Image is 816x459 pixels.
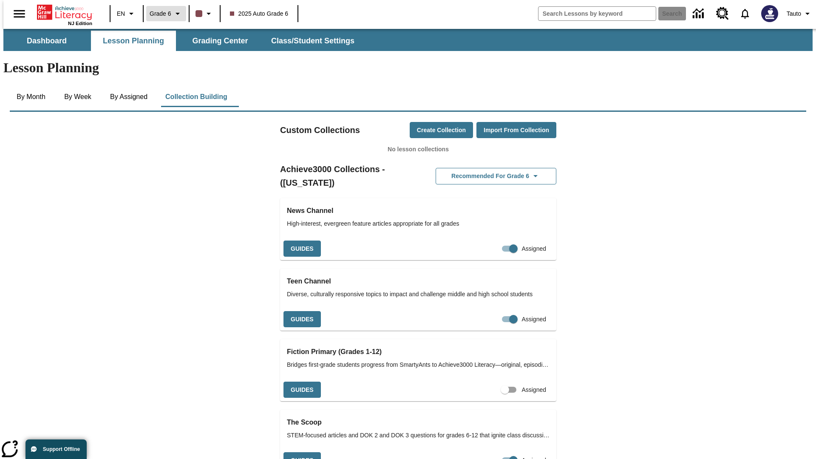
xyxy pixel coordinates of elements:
[43,446,80,452] span: Support Offline
[521,244,546,253] span: Assigned
[57,87,99,107] button: By Week
[711,2,734,25] a: Resource Center, Will open in new tab
[287,275,550,287] h3: Teen Channel
[3,60,813,76] h1: Lesson Planning
[264,31,361,51] button: Class/Student Settings
[783,6,816,21] button: Profile/Settings
[476,122,556,139] button: Import from Collection
[538,7,656,20] input: search field
[37,4,92,21] a: Home
[283,311,321,328] button: Guides
[283,241,321,257] button: Guides
[280,162,418,190] h2: Achieve3000 Collections - ([US_STATE])
[4,31,89,51] button: Dashboard
[192,6,217,21] button: Class color is dark brown. Change class color
[3,31,362,51] div: SubNavbar
[280,145,556,154] p: No lesson collections
[287,360,550,369] span: Bridges first-grade students progress from SmartyAnts to Achieve3000 Literacy—original, episodic ...
[10,87,52,107] button: By Month
[283,382,321,398] button: Guides
[230,9,289,18] span: 2025 Auto Grade 6
[113,6,140,21] button: Language: EN, Select a language
[287,219,550,228] span: High-interest, evergreen feature articles appropriate for all grades
[3,29,813,51] div: SubNavbar
[287,205,550,217] h3: News Channel
[287,431,550,440] span: STEM-focused articles and DOK 2 and DOK 3 questions for grades 6-12 that ignite class discussions...
[37,3,92,26] div: Home
[410,122,473,139] button: Create Collection
[68,21,92,26] span: NJ Edition
[117,9,125,18] span: EN
[159,87,234,107] button: Collection Building
[734,3,756,25] a: Notifications
[280,123,360,137] h2: Custom Collections
[7,1,32,26] button: Open side menu
[103,87,154,107] button: By Assigned
[91,31,176,51] button: Lesson Planning
[787,9,801,18] span: Tauto
[521,315,546,324] span: Assigned
[287,416,550,428] h3: The Scoop
[688,2,711,25] a: Data Center
[756,3,783,25] button: Select a new avatar
[150,9,171,18] span: Grade 6
[287,290,550,299] span: Diverse, culturally responsive topics to impact and challenge middle and high school students
[521,385,546,394] span: Assigned
[146,6,186,21] button: Grade: Grade 6, Select a grade
[436,168,556,184] button: Recommended for Grade 6
[761,5,778,22] img: Avatar
[287,346,550,358] h3: Fiction Primary (Grades 1-12)
[178,31,263,51] button: Grading Center
[25,439,87,459] button: Support Offline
